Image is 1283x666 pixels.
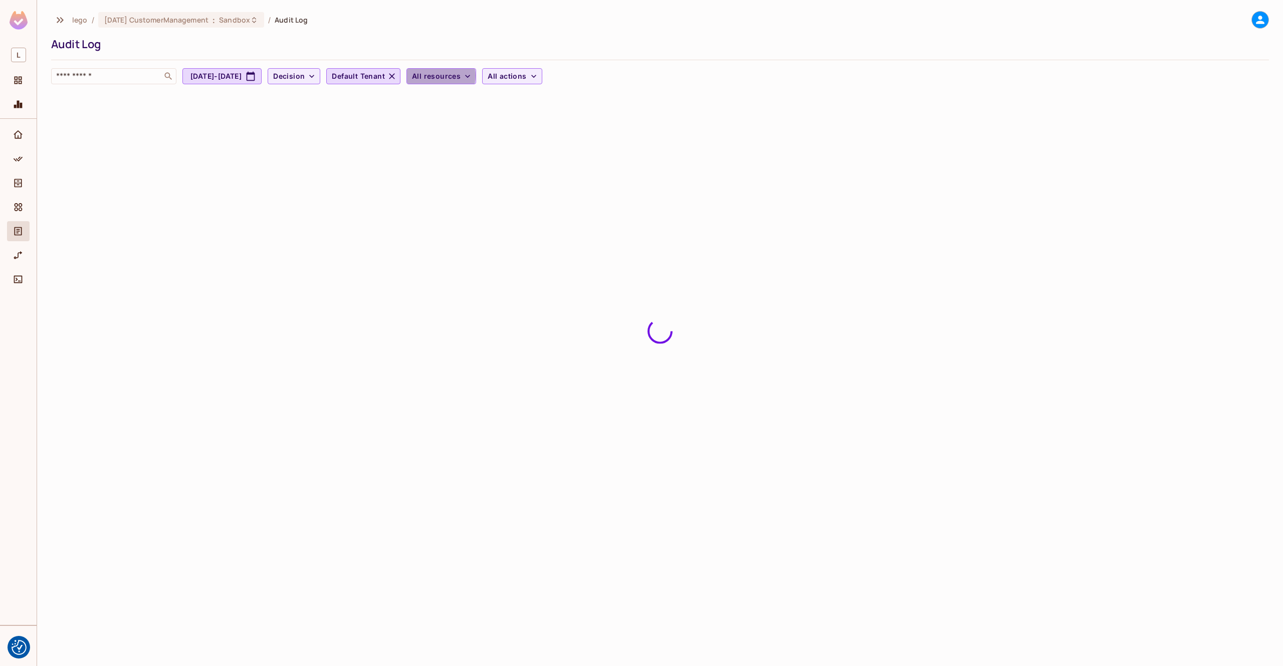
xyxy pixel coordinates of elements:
[7,149,30,169] div: Policy
[7,197,30,217] div: Elements
[104,15,208,25] span: [DATE] CustomerManagement
[92,15,94,25] li: /
[7,94,30,114] div: Monitoring
[212,16,216,24] span: :
[7,173,30,193] div: Directory
[275,15,308,25] span: Audit Log
[51,37,1264,52] div: Audit Log
[219,15,250,25] span: Sandbox
[10,11,28,30] img: SReyMgAAAABJRU5ErkJggg==
[268,15,271,25] li: /
[11,48,26,62] span: L
[268,68,320,84] button: Decision
[72,15,88,25] span: the active workspace
[412,70,461,83] span: All resources
[326,68,400,84] button: Default Tenant
[273,70,305,83] span: Decision
[12,640,27,655] button: Consent Preferences
[406,68,476,84] button: All resources
[7,245,30,265] div: URL Mapping
[488,70,526,83] span: All actions
[482,68,542,84] button: All actions
[332,70,385,83] span: Default Tenant
[7,125,30,145] div: Home
[7,44,30,66] div: Workspace: lego
[7,269,30,289] div: Connect
[182,68,262,84] button: [DATE]-[DATE]
[7,634,30,654] div: Help & Updates
[7,221,30,241] div: Audit Log
[7,70,30,90] div: Projects
[12,640,27,655] img: Revisit consent button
